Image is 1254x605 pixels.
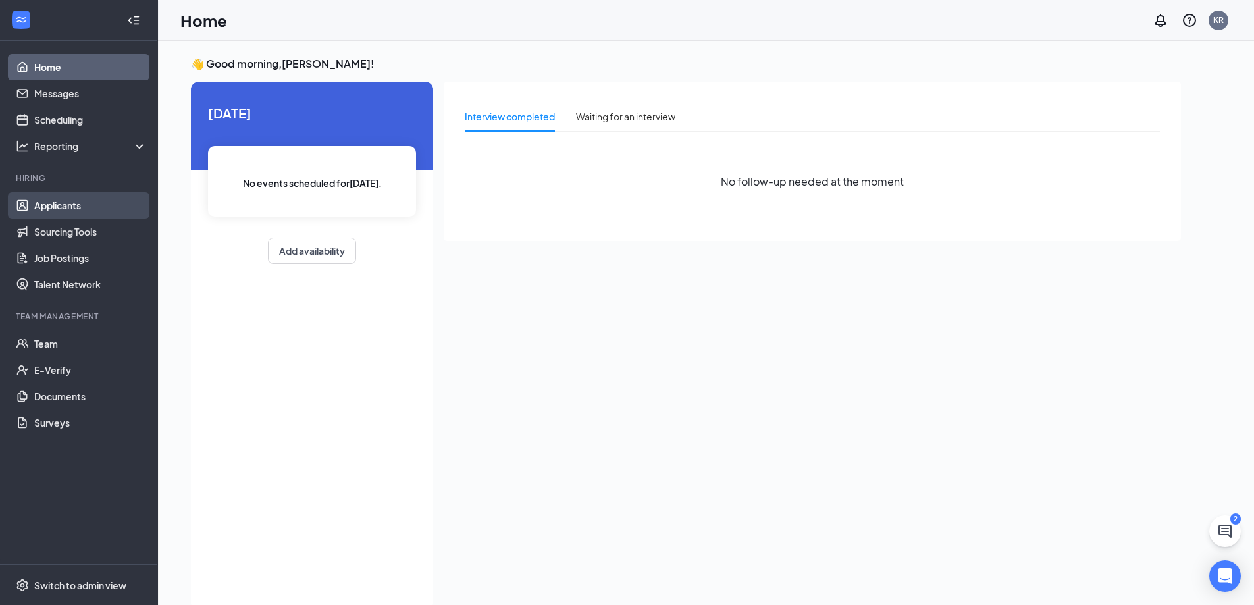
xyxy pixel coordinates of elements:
[1209,560,1241,592] div: Open Intercom Messenger
[34,245,147,271] a: Job Postings
[1182,13,1197,28] svg: QuestionInfo
[1209,515,1241,547] button: ChatActive
[34,357,147,383] a: E-Verify
[34,140,147,153] div: Reporting
[34,54,147,80] a: Home
[180,9,227,32] h1: Home
[16,579,29,592] svg: Settings
[243,176,382,190] span: No events scheduled for [DATE] .
[576,109,675,124] div: Waiting for an interview
[208,103,416,123] span: [DATE]
[34,107,147,133] a: Scheduling
[268,238,356,264] button: Add availability
[16,311,144,322] div: Team Management
[1217,523,1233,539] svg: ChatActive
[34,192,147,219] a: Applicants
[34,219,147,245] a: Sourcing Tools
[34,409,147,436] a: Surveys
[1230,513,1241,525] div: 2
[1153,13,1168,28] svg: Notifications
[127,14,140,27] svg: Collapse
[16,172,144,184] div: Hiring
[721,173,904,190] span: No follow-up needed at the moment
[16,140,29,153] svg: Analysis
[191,57,1181,71] h3: 👋 Good morning, [PERSON_NAME] !
[465,109,555,124] div: Interview completed
[1213,14,1224,26] div: KR
[14,13,28,26] svg: WorkstreamLogo
[34,330,147,357] a: Team
[34,80,147,107] a: Messages
[34,271,147,298] a: Talent Network
[34,383,147,409] a: Documents
[34,579,126,592] div: Switch to admin view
